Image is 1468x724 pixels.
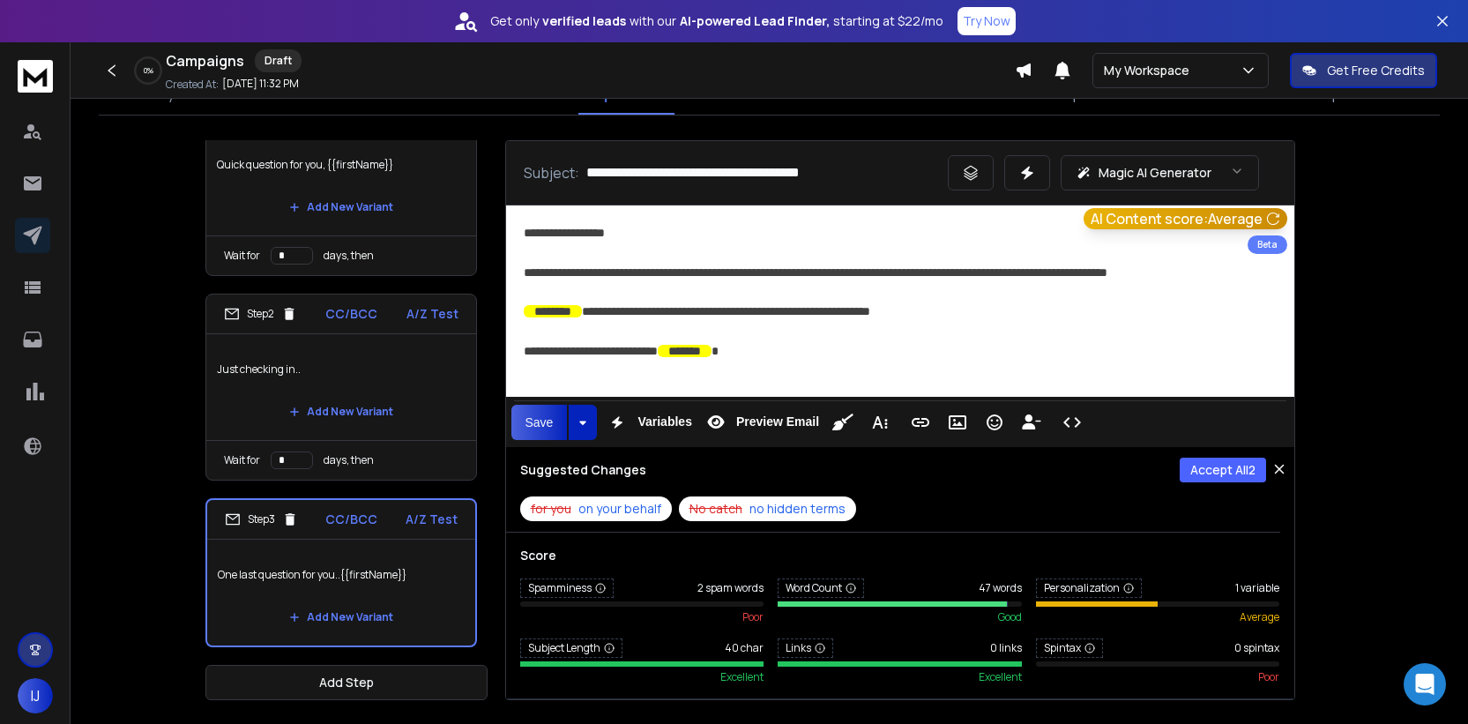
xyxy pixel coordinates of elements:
[1327,62,1425,79] p: Get Free Credits
[205,294,477,481] li: Step2CC/BCCA/Z TestJust checking in..Add New VariantWait fordays, then
[963,12,1010,30] p: Try Now
[218,550,465,600] p: One last question for you..{{firstName}}
[1290,53,1437,88] button: Get Free Credits
[224,306,297,322] div: Step 2
[324,249,374,263] p: days, then
[524,162,579,183] p: Subject:
[217,140,466,190] p: Quick question for you, {{firstName}}
[205,498,477,647] li: Step3CC/BCCA/Z TestOne last question for you..{{firstName}}Add New Variant
[979,670,1022,684] span: excellent
[863,405,897,440] button: More Text
[1258,670,1279,684] span: poor
[166,50,244,71] h1: Campaigns
[1234,641,1279,655] span: 0 spintax
[325,511,377,528] p: CC/BCC
[998,610,1022,624] span: good
[1104,62,1196,79] p: My Workspace
[18,678,53,713] button: IJ
[406,511,458,528] p: A/Z Test
[406,305,458,323] p: A/Z Test
[979,581,1022,595] span: 47 words
[725,641,764,655] span: 40 char
[224,453,260,467] p: Wait for
[1055,405,1089,440] button: Code View
[1061,155,1259,190] button: Magic AI Generator
[520,547,1280,564] h3: Score
[490,12,943,30] p: Get only with our starting at $22/mo
[1235,581,1279,595] span: 1 variable
[224,249,260,263] p: Wait for
[749,500,846,518] span: no hidden terms
[511,405,568,440] button: Save
[733,414,823,429] span: Preview Email
[634,414,696,429] span: Variables
[1084,208,1287,229] button: AI Content score:Average
[217,345,466,394] p: Just checking in..
[225,511,298,527] div: Step 3
[958,7,1016,35] button: Try Now
[742,610,764,624] span: poor
[205,89,477,276] li: Step1CC/BCCA/Z TestQuick question for you, {{firstName}}Add New VariantWait fordays, then
[1404,663,1446,705] div: Open Intercom Messenger
[689,500,742,518] span: No catch
[325,305,377,323] p: CC/BCC
[778,638,833,658] span: Links
[255,49,302,72] div: Draft
[720,670,764,684] span: excellent
[941,405,974,440] button: Insert Image (⌘P)
[166,78,219,92] p: Created At:
[990,641,1022,655] span: 0 links
[222,77,299,91] p: [DATE] 11:32 PM
[1240,610,1279,624] span: average
[1248,235,1287,254] div: Beta
[1036,578,1142,598] span: Personalization
[205,665,488,700] button: Add Step
[1015,405,1048,440] button: Insert Unsubscribe Link
[520,638,622,658] span: Subject Length
[578,500,661,518] span: on your behalf
[324,453,374,467] p: days, then
[144,65,153,76] p: 0 %
[275,600,407,635] button: Add New Variant
[826,405,860,440] button: Clean HTML
[1036,638,1103,658] span: Spintax
[778,578,864,598] span: Word Count
[275,394,407,429] button: Add New Variant
[600,405,696,440] button: Variables
[531,500,571,518] span: for you
[542,12,626,30] strong: verified leads
[697,581,764,595] span: 2 spam words
[1099,164,1211,182] p: Magic AI Generator
[680,12,830,30] strong: AI-powered Lead Finder,
[275,190,407,225] button: Add New Variant
[520,461,646,479] h3: Suggested Changes
[904,405,937,440] button: Insert Link (⌘K)
[520,578,614,598] span: Spamminess
[978,405,1011,440] button: Emoticons
[699,405,823,440] button: Preview Email
[18,60,53,93] img: logo
[1180,458,1266,482] button: Accept All2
